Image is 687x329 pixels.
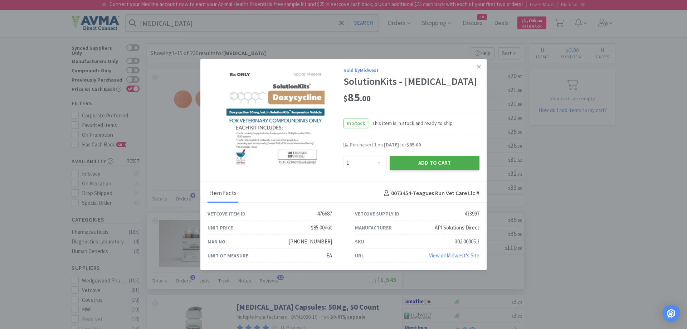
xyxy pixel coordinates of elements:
[455,237,479,246] div: 302.00005.3
[368,120,453,127] span: This item is in stock and ready to ship
[288,237,332,246] div: [PHONE_NUMBER]
[355,252,364,260] div: URL
[317,209,332,218] div: 476687
[390,156,479,170] button: Add to Cart
[343,76,479,88] div: SolutionKits - [MEDICAL_DATA]
[355,238,364,246] div: SKU
[429,252,479,259] a: View onMidwest's Site
[435,223,479,232] div: API Solutions Direct
[343,94,348,104] span: $
[208,210,245,218] div: Vetcove Item ID
[344,119,368,128] span: In Stock
[406,141,421,148] span: $85.00
[360,94,371,104] span: . 00
[343,91,371,105] span: 85
[311,223,332,232] div: $85.00/kit
[374,141,376,148] span: 1
[350,141,479,149] div: Purchased on for
[208,238,227,246] div: Man No.
[663,305,680,322] div: Open Intercom Messenger
[355,224,392,232] div: Manufacturer
[326,251,332,260] div: EA
[208,224,233,232] div: Unit Price
[355,210,399,218] div: Vetcove Supply ID
[384,141,399,148] span: [DATE]
[208,252,248,260] div: Unit of Measure
[464,209,479,218] div: 433997
[226,72,325,165] img: 5601093c5c51478db625fc39148f1c75_433997.jpeg
[381,189,479,198] h4: 0073454 - Teagues Run Vet Care Llc #
[343,66,479,74] div: Sold by Midwest
[208,185,238,203] div: Item Facts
